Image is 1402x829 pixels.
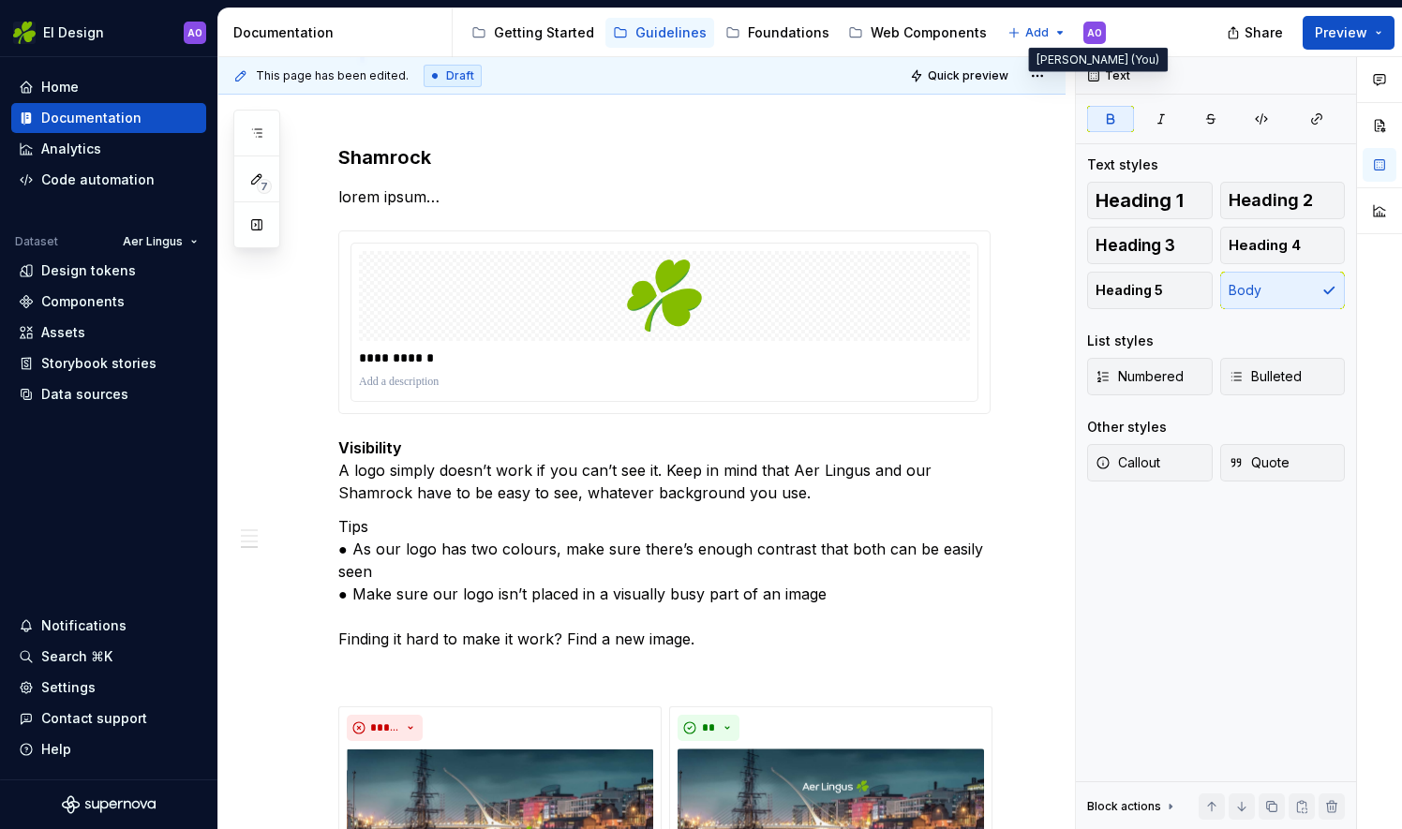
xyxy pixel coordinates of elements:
span: Preview [1315,23,1367,42]
div: Dataset [15,234,58,249]
div: AO [187,25,202,40]
div: Components [41,292,125,311]
div: Guidelines [635,23,707,42]
a: App Components [998,18,1148,48]
a: Analytics [11,134,206,164]
a: Design tokens [11,256,206,286]
a: Getting Started [464,18,602,48]
span: Heading 5 [1096,281,1163,300]
button: Quote [1220,444,1346,481]
button: Callout [1087,444,1213,481]
div: Notifications [41,616,127,635]
button: EI DesignAO [4,12,214,52]
div: Foundations [748,23,829,42]
span: Add [1025,25,1049,40]
div: Block actions [1087,799,1161,814]
strong: Visibility [338,438,402,457]
button: Add [1002,20,1072,46]
a: Web Components [841,18,994,48]
a: Storybook stories [11,348,206,378]
span: Heading 3 [1096,236,1175,255]
div: EI Design [43,23,104,42]
div: Analytics [41,140,101,158]
div: [PERSON_NAME] (You) [1028,48,1168,72]
span: Heading 1 [1096,191,1184,210]
span: Heading 2 [1229,191,1313,210]
div: Design tokens [41,261,136,280]
a: Code automation [11,165,206,195]
span: Draft [446,68,474,83]
span: Heading 4 [1229,236,1301,255]
span: Bulleted [1229,367,1302,386]
div: Web Components [871,23,987,42]
div: Documentation [41,109,142,127]
div: Settings [41,678,96,697]
button: Heading 2 [1220,182,1346,219]
div: Block actions [1087,793,1178,820]
div: Text styles [1087,155,1158,174]
span: Aer Lingus [123,234,183,249]
button: Help [11,734,206,764]
img: 56b5df98-d96d-4d7e-807c-0afdf3bdaefa.png [13,22,36,44]
button: Notifications [11,611,206,641]
div: Search ⌘K [41,647,112,666]
a: Data sources [11,379,206,409]
div: Home [41,78,79,96]
button: Contact support [11,703,206,733]
button: Preview [1303,16,1395,50]
div: Getting Started [494,23,594,42]
button: Heading 3 [1087,227,1213,264]
div: Data sources [41,385,128,404]
div: Assets [41,323,85,342]
button: Search ⌘K [11,642,206,672]
div: Help [41,740,71,759]
p: Tips ● As our logo has two colours, make sure there’s enough contrast that both can be easily see... [338,515,991,650]
span: Quote [1229,453,1290,472]
p: lorem ipsum… [338,185,991,208]
div: Contact support [41,709,147,728]
svg: Supernova Logo [62,795,156,814]
div: Storybook stories [41,354,157,373]
a: Documentation [11,103,206,133]
a: Components [11,287,206,317]
a: Foundations [718,18,837,48]
a: Settings [11,673,206,703]
button: Heading 5 [1087,272,1213,309]
div: Page tree [464,14,998,52]
span: Quick preview [928,68,1008,83]
div: List styles [1087,332,1154,350]
button: Share [1217,16,1295,50]
button: Numbered [1087,358,1213,395]
span: 7 [257,179,272,194]
button: Bulleted [1220,358,1346,395]
div: Documentation [233,23,444,42]
div: Other styles [1087,418,1167,437]
a: Assets [11,318,206,348]
span: Share [1245,23,1283,42]
div: AO [1087,25,1102,40]
button: Heading 1 [1087,182,1213,219]
h3: Shamrock [338,144,991,170]
a: Guidelines [605,18,714,48]
button: Aer Lingus [114,229,206,255]
a: Home [11,72,206,102]
p: A logo simply doesn’t work if you can’t see it. Keep in mind that Aer Lingus and our Shamrock hav... [338,437,991,504]
button: Quick preview [904,63,1017,89]
div: Code automation [41,170,155,189]
span: This page has been edited. [256,68,409,83]
button: Heading 4 [1220,227,1346,264]
span: Numbered [1096,367,1184,386]
span: Callout [1096,453,1160,472]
